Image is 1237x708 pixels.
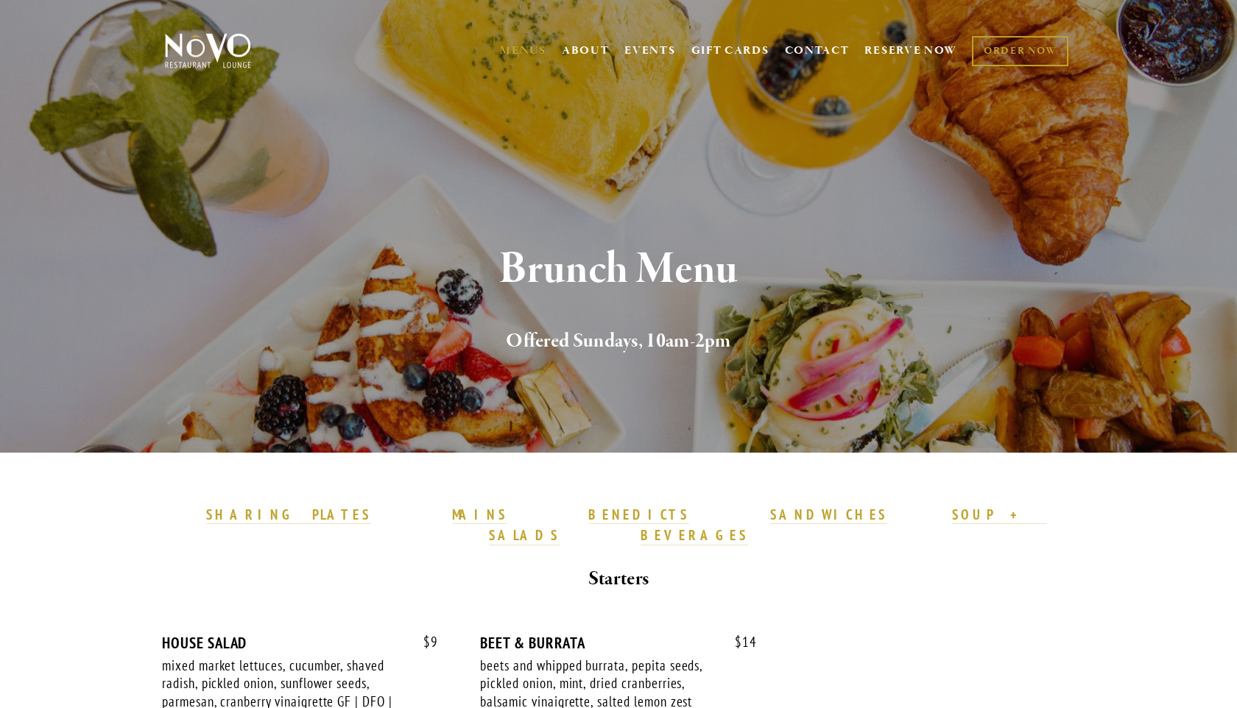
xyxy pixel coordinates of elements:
[189,326,1048,357] h2: Offered Sundays, 10am-2pm
[206,506,371,525] a: SHARING PLATES
[720,634,757,651] span: 14
[162,32,254,69] img: Novo Restaurant &amp; Lounge
[624,43,675,58] a: EVENTS
[864,37,957,65] a: RESERVE NOW
[500,43,546,58] a: MENUS
[409,634,438,651] span: 9
[189,246,1048,294] h1: Brunch Menu
[735,633,742,651] span: $
[972,36,1068,66] a: ORDER NOW
[452,506,507,525] a: MAINS
[423,633,431,651] span: $
[785,37,850,65] a: CONTACT
[480,634,756,652] div: BEET & BURRATA
[489,506,1046,545] a: SOUP + SALADS
[770,506,888,525] a: SANDWICHES
[691,37,769,65] a: GIFT CARDS
[588,506,690,523] strong: BENEDICTS
[588,506,690,525] a: BENEDICTS
[641,526,748,544] strong: BEVERAGES
[206,506,371,523] strong: SHARING PLATES
[562,43,610,58] a: ABOUT
[452,506,507,523] strong: MAINS
[770,506,888,523] strong: SANDWICHES
[162,634,438,652] div: HOUSE SALAD
[588,566,649,592] strong: Starters
[641,526,748,545] a: BEVERAGES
